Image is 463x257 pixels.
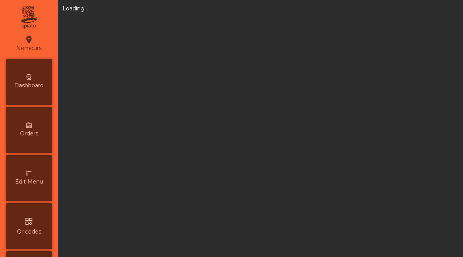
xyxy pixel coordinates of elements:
[62,5,88,12] app-statistics: Loading...
[19,4,38,31] img: qpiato
[24,217,34,226] i: qr_code
[16,34,42,53] div: Nemours
[24,35,34,44] i: location_on
[17,228,41,236] span: Qr codes
[20,130,38,138] span: Orders
[15,178,43,186] span: Edit Menu
[14,82,44,90] span: Dashboard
